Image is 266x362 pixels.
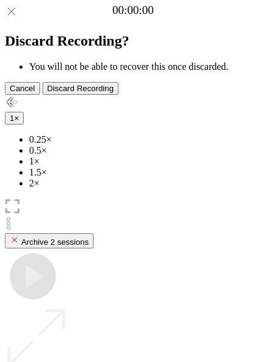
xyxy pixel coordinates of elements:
li: 2× [29,178,261,189]
li: 0.25× [29,134,261,145]
h2: Discard Recording? [5,33,261,49]
li: 1.5× [29,167,261,178]
button: Discard Recording [43,82,119,95]
li: 0.5× [29,145,261,156]
li: You will not be able to recover this once discarded. [29,61,261,72]
button: 1× [5,112,24,125]
button: Cancel [5,82,40,95]
li: 1× [29,156,261,167]
span: 1 [10,114,14,123]
button: Archive 2 sessions [5,233,94,248]
div: Archive 2 sessions [10,235,89,247]
a: 00:00:00 [112,4,154,17]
